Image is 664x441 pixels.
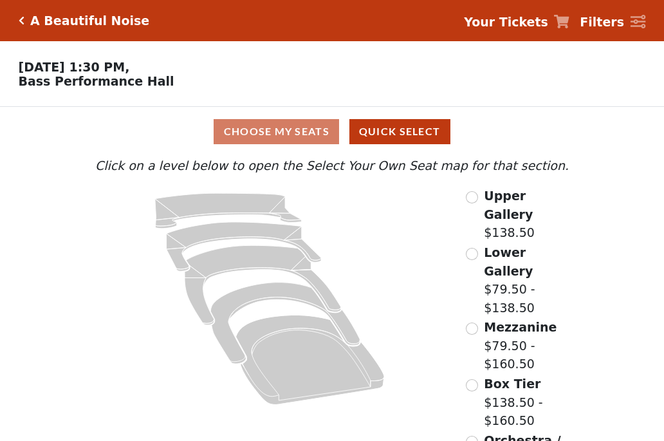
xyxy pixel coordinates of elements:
[484,243,572,317] label: $79.50 - $138.50
[464,15,548,29] strong: Your Tickets
[349,119,450,144] button: Quick Select
[236,315,385,405] path: Orchestra / Parterre Circle - Seats Available: 23
[484,187,572,242] label: $138.50
[580,15,624,29] strong: Filters
[92,156,572,175] p: Click on a level below to open the Select Your Own Seat map for that section.
[167,222,322,271] path: Lower Gallery - Seats Available: 27
[30,14,149,28] h5: A Beautiful Noise
[484,189,533,221] span: Upper Gallery
[484,375,572,430] label: $138.50 - $160.50
[484,377,540,391] span: Box Tier
[484,245,533,278] span: Lower Gallery
[580,13,645,32] a: Filters
[484,320,557,334] span: Mezzanine
[19,16,24,25] a: Click here to go back to filters
[155,193,302,229] path: Upper Gallery - Seats Available: 271
[464,13,569,32] a: Your Tickets
[484,318,572,373] label: $79.50 - $160.50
